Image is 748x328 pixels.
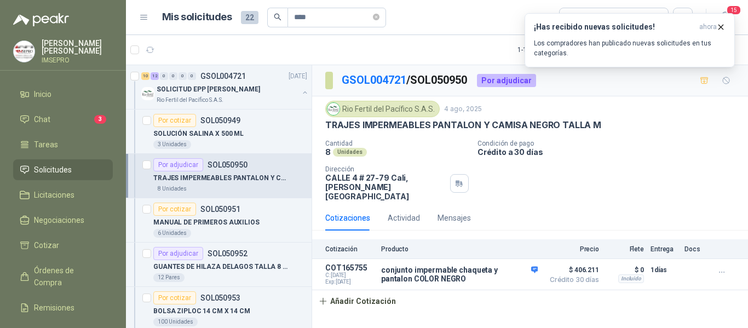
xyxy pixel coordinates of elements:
[141,87,154,100] img: Company Logo
[13,13,69,26] img: Logo peakr
[13,159,113,180] a: Solicitudes
[169,72,177,80] div: 0
[274,13,281,21] span: search
[34,164,72,176] span: Solicitudes
[651,263,678,277] p: 1 días
[153,318,198,326] div: 100 Unidades
[438,212,471,224] div: Mensajes
[141,70,309,105] a: 10 12 0 0 0 0 GSOL004721[DATE] Company LogoSOLICITUD EPP [PERSON_NAME]Rio Fertil del Pacífico S.A.S.
[618,274,644,283] div: Incluido
[42,57,113,64] p: IMSEPRO
[208,161,248,169] p: SOL050950
[534,22,695,32] h3: ¡Has recibido nuevas solicitudes!
[34,214,84,226] span: Negociaciones
[444,104,482,114] p: 4 ago, 2025
[200,205,240,213] p: SOL050951
[153,203,196,216] div: Por cotizar
[153,140,191,149] div: 3 Unidades
[13,260,113,293] a: Órdenes de Compra
[477,140,744,147] p: Condición de pago
[153,129,244,139] p: SOLUCIÓN SALINA X 500 ML
[162,9,232,25] h1: Mis solicitudes
[200,117,240,124] p: SOL050949
[157,96,223,105] p: Rio Fertil del Pacífico S.A.S.
[157,84,260,95] p: SOLICITUD EPP [PERSON_NAME]
[312,290,402,312] button: Añadir Cotización
[14,41,34,62] img: Company Logo
[684,245,706,253] p: Docs
[606,245,644,253] p: Flete
[34,139,58,151] span: Tareas
[153,229,191,238] div: 6 Unidades
[477,147,744,157] p: Crédito a 30 días
[153,247,203,260] div: Por adjudicar
[200,72,246,80] p: GSOL004721
[188,72,196,80] div: 0
[13,235,113,256] a: Cotizar
[373,12,379,22] span: close-circle
[34,113,50,125] span: Chat
[13,297,113,318] a: Remisiones
[566,11,589,24] div: Todas
[325,140,469,147] p: Cantidad
[34,88,51,100] span: Inicio
[34,302,74,314] span: Remisiones
[153,114,196,127] div: Por cotizar
[153,291,196,304] div: Por cotizar
[715,8,735,27] button: 15
[544,263,599,277] span: $ 406.211
[325,245,375,253] p: Cotización
[325,212,370,224] div: Cotizaciones
[153,273,185,282] div: 12 Pares
[34,264,102,289] span: Órdenes de Compra
[325,173,446,201] p: CALLE 4 # 27-79 Cali , [PERSON_NAME][GEOGRAPHIC_DATA]
[381,245,538,253] p: Producto
[153,306,250,317] p: BOLSA ZIPLOC 14 CM X 14 CM
[544,277,599,283] span: Crédito 30 días
[153,185,191,193] div: 8 Unidades
[333,148,367,157] div: Unidades
[381,266,538,283] p: conjunto impermable chaqueta y pantalon COLOR NEGRO
[388,212,420,224] div: Actividad
[160,72,168,80] div: 0
[13,109,113,130] a: Chat3
[651,245,678,253] p: Entrega
[325,263,375,272] p: COT165755
[200,294,240,302] p: SOL050953
[241,11,258,24] span: 22
[477,74,536,87] div: Por adjudicar
[325,279,375,285] span: Exp: [DATE]
[325,147,331,157] p: 8
[325,119,601,131] p: TRAJES IMPERMEABLES PANTALON Y CAMISA NEGRO TALLA M
[179,72,187,80] div: 0
[327,103,340,115] img: Company Logo
[126,198,312,243] a: Por cotizarSOL050951MANUAL DE PRIMEROS AUXILIOS6 Unidades
[153,158,203,171] div: Por adjudicar
[94,115,106,124] span: 3
[13,84,113,105] a: Inicio
[13,185,113,205] a: Licitaciones
[726,5,741,15] span: 15
[126,243,312,287] a: Por adjudicarSOL050952GUANTES DE HILAZA DELAGOS TALLA 8 PUNTO PVC DOBLE CARA12 Pares
[606,263,644,277] p: $ 0
[151,72,159,80] div: 12
[325,101,440,117] div: Rio Fertil del Pacífico S.A.S.
[126,110,312,154] a: Por cotizarSOL050949SOLUCIÓN SALINA X 500 ML3 Unidades
[342,73,406,87] a: GSOL004721
[325,165,446,173] p: Dirección
[153,173,290,183] p: TRAJES IMPERMEABLES PANTALON Y CAMISA NEGRO TALLA M
[517,41,573,59] div: 1 - 1 de 1
[153,217,260,228] p: MANUAL DE PRIMEROS AUXILIOS
[699,22,717,32] span: ahora
[544,245,599,253] p: Precio
[13,210,113,231] a: Negociaciones
[373,14,379,20] span: close-circle
[325,272,375,279] span: C: [DATE]
[289,71,307,82] p: [DATE]
[525,13,735,67] button: ¡Has recibido nuevas solicitudes!ahora Los compradores han publicado nuevas solicitudes en tus ca...
[141,72,149,80] div: 10
[42,39,113,55] p: [PERSON_NAME] [PERSON_NAME]
[13,134,113,155] a: Tareas
[126,154,312,198] a: Por adjudicarSOL050950TRAJES IMPERMEABLES PANTALON Y CAMISA NEGRO TALLA M8 Unidades
[534,38,726,58] p: Los compradores han publicado nuevas solicitudes en tus categorías.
